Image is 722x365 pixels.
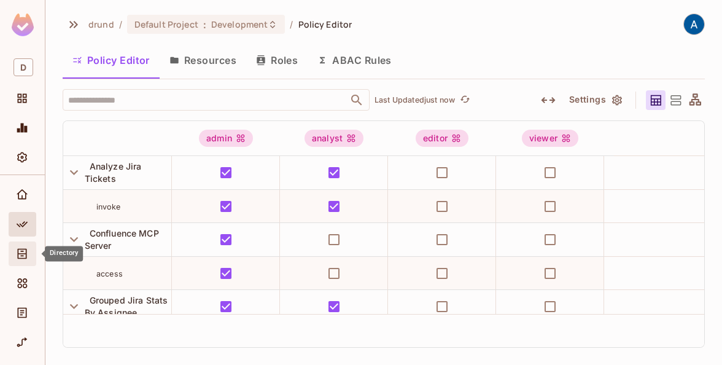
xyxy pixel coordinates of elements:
span: D [14,58,33,76]
div: Home [9,182,36,207]
span: the active workspace [88,18,114,30]
span: Policy Editor [298,18,352,30]
div: editor [416,130,468,147]
button: Policy Editor [63,45,160,76]
img: Andrew Reeves [684,14,704,34]
span: access [96,269,123,278]
div: Projects [9,86,36,111]
img: SReyMgAAAABJRU5ErkJggg== [12,14,34,36]
li: / [290,18,293,30]
div: Directory [9,241,36,266]
div: Audit Log [9,300,36,325]
p: Last Updated just now [375,95,455,105]
span: refresh [460,94,470,106]
span: Grouped Jira Stats By Assignee [85,295,168,318]
button: refresh [457,93,472,108]
span: Confluence MCP Server [85,228,159,251]
div: analyst [305,130,363,147]
div: Directory [45,246,83,261]
span: Default Project [134,18,198,30]
div: Elements [9,271,36,296]
div: Policy [9,212,36,237]
span: Development [211,18,268,30]
span: Click to refresh data [455,93,472,108]
div: viewer [522,130,578,147]
div: admin [199,130,253,147]
button: Resources [160,45,246,76]
div: Monitoring [9,116,36,140]
span: Analyze Jira Tickets [85,161,142,184]
span: : [203,20,207,29]
button: Settings [564,90,626,110]
button: ABAC Rules [308,45,402,76]
span: invoke [96,202,120,211]
div: Settings [9,145,36,170]
div: URL Mapping [9,330,36,355]
div: Workspace: drund [9,53,36,81]
button: Open [348,92,365,109]
button: Roles [246,45,308,76]
li: / [119,18,122,30]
